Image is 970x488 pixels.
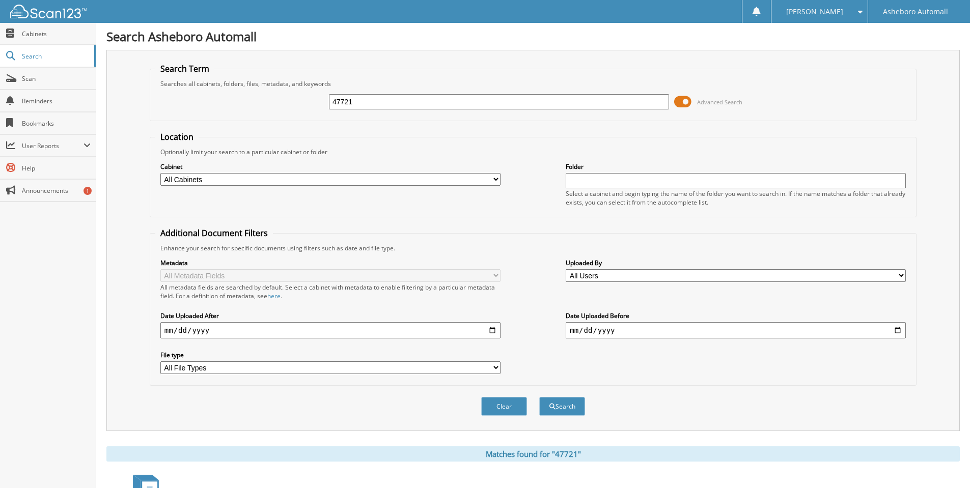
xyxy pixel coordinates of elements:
span: Cabinets [22,30,91,38]
span: Help [22,164,91,173]
input: start [160,322,501,338]
span: Bookmarks [22,119,91,128]
a: here [267,292,281,300]
img: scan123-logo-white.svg [10,5,87,18]
label: Uploaded By [566,259,906,267]
legend: Search Term [155,63,214,74]
label: Date Uploaded Before [566,311,906,320]
h1: Search Asheboro Automall [106,28,960,45]
legend: Additional Document Filters [155,227,273,239]
div: Enhance your search for specific documents using filters such as date and file type. [155,244,911,252]
span: Reminders [22,97,91,105]
span: Announcements [22,186,91,195]
button: Search [539,397,585,416]
label: Folder [566,162,906,171]
label: File type [160,351,501,359]
span: Search [22,52,89,61]
div: Optionally limit your search to a particular cabinet or folder [155,148,911,156]
label: Date Uploaded After [160,311,501,320]
label: Cabinet [160,162,501,171]
button: Clear [481,397,527,416]
legend: Location [155,131,199,142]
span: Advanced Search [697,98,742,106]
div: Matches found for "47721" [106,446,960,462]
div: All metadata fields are searched by default. Select a cabinet with metadata to enable filtering b... [160,283,501,300]
span: Scan [22,74,91,83]
div: Select a cabinet and begin typing the name of the folder you want to search in. If the name match... [566,189,906,207]
div: 1 [84,187,92,195]
span: Asheboro Automall [883,9,948,15]
span: User Reports [22,141,84,150]
div: Searches all cabinets, folders, files, metadata, and keywords [155,79,911,88]
input: end [566,322,906,338]
span: [PERSON_NAME] [786,9,843,15]
label: Metadata [160,259,501,267]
